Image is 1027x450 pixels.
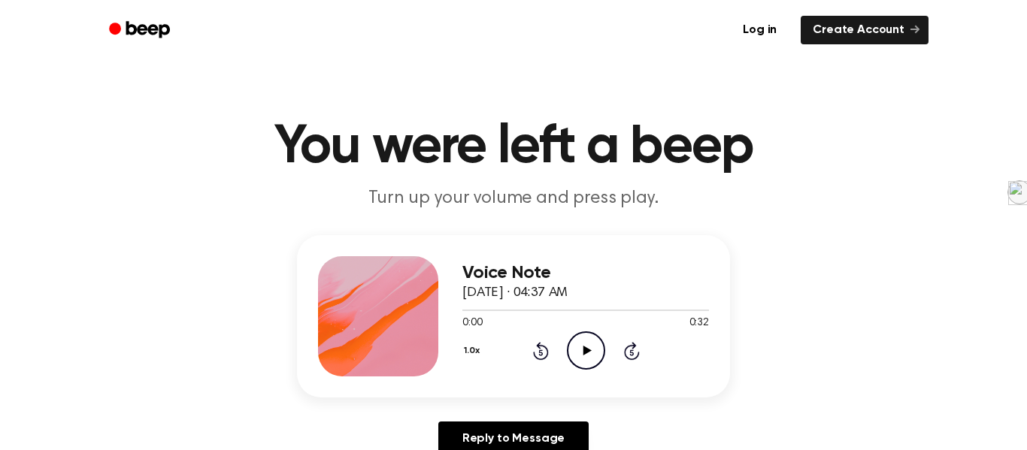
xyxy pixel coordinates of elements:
a: Log in [728,13,792,47]
span: [DATE] · 04:37 AM [462,286,568,300]
h1: You were left a beep [129,120,898,174]
a: Beep [98,16,183,45]
a: Create Account [801,16,929,44]
span: 0:32 [689,316,709,331]
h3: Voice Note [462,263,709,283]
span: 0:00 [462,316,482,331]
button: 1.0x [462,338,485,364]
p: Turn up your volume and press play. [225,186,802,211]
